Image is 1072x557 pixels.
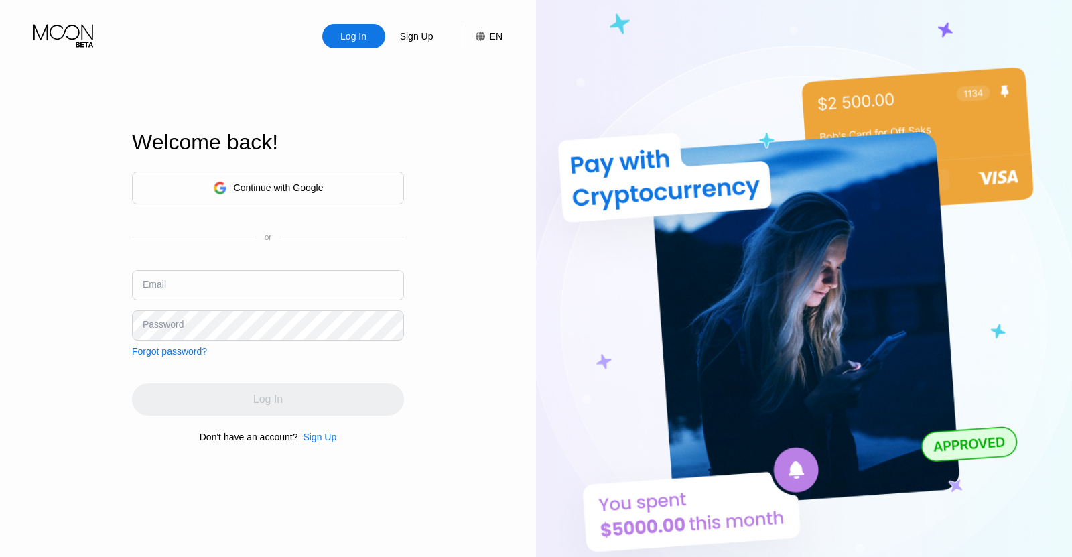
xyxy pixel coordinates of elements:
div: EN [462,24,503,48]
div: Continue with Google [132,172,404,204]
div: Log In [339,29,368,43]
div: Email [143,279,166,290]
div: Log In [322,24,385,48]
div: Sign Up [385,24,448,48]
div: Sign Up [297,432,336,442]
div: EN [490,31,503,42]
div: Welcome back! [132,130,404,155]
div: or [265,233,272,242]
div: Password [143,319,184,330]
div: Don't have an account? [200,432,298,442]
div: Forgot password? [132,346,207,357]
div: Continue with Google [234,182,324,193]
div: Sign Up [399,29,435,43]
div: Sign Up [303,432,336,442]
